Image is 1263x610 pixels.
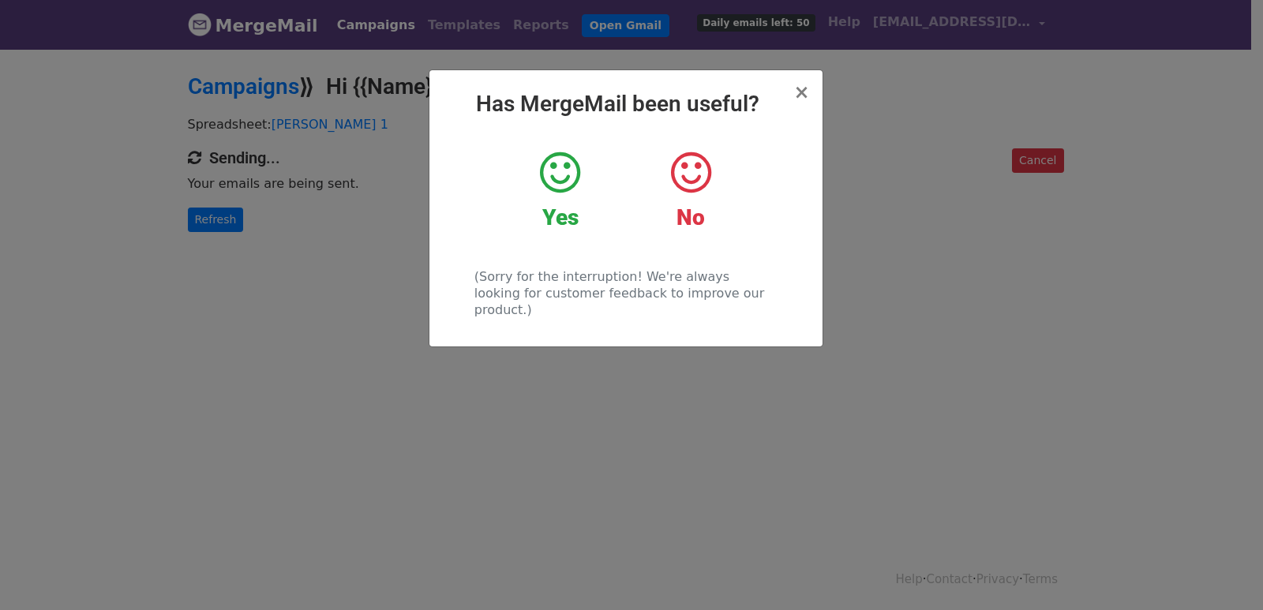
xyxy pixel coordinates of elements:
strong: No [676,204,705,230]
button: Close [793,83,809,102]
h2: Has MergeMail been useful? [442,91,810,118]
a: Yes [507,149,613,231]
p: (Sorry for the interruption! We're always looking for customer feedback to improve our product.) [474,268,777,318]
a: No [637,149,744,231]
strong: Yes [542,204,579,230]
span: × [793,81,809,103]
